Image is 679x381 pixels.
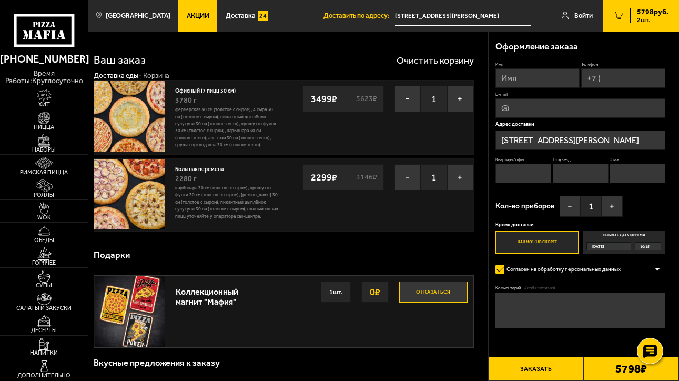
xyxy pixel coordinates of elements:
[524,285,555,291] span: (необязательно)
[495,62,580,67] label: Имя
[637,8,668,16] span: 5798 руб.
[553,157,609,163] label: Подъезд
[355,174,378,181] s: 3146 ₽
[175,185,278,220] p: Карбонара 30 см (толстое с сыром), Прошутто Фунги 30 см (толстое с сыром), [PERSON_NAME] 30 см (т...
[94,250,130,259] h3: Подарки
[399,282,468,303] button: Отказаться
[581,62,665,67] label: Телефон
[321,282,351,303] div: 1 шт.
[581,68,665,88] input: +7 (
[106,13,170,19] span: [GEOGRAPHIC_DATA]
[495,157,551,163] label: Квартира / офис
[395,6,531,26] input: Ваш адрес доставки
[560,196,581,217] button: −
[175,85,242,94] a: Офисный (7 пицц 30 см)
[495,285,665,291] label: Комментарий
[495,92,665,97] label: E-mail
[143,71,169,80] div: Корзина
[175,106,278,149] p: Фермерская 30 см (толстое с сыром), 4 сыра 30 см (толстое с сыром), Пикантный цыплёнок сулугуни 3...
[574,13,593,19] span: Войти
[495,222,665,227] p: Время доставки
[308,89,340,109] strong: 3499 ₽
[175,164,230,173] a: Большая перемена
[94,358,220,367] h3: Вкусные предложения к заказу
[421,164,447,190] span: 1
[488,357,584,381] button: Заказать
[187,13,209,19] span: Акции
[367,282,383,302] strong: 0 ₽
[495,98,665,118] input: @
[495,68,580,88] input: Имя
[592,243,604,250] span: [DATE]
[583,231,665,254] label: Выбрать дату и время
[640,243,650,250] span: 10:15
[226,13,256,19] span: Доставка
[637,17,668,23] span: 2 шт.
[176,282,263,307] div: Коллекционный магнит "Мафия"
[94,276,473,347] a: Коллекционный магнит "Мафия"Отказаться0₽1шт.
[495,203,554,210] span: Кол-во приборов
[495,263,627,277] label: Согласен на обработку персональных данных
[258,11,268,21] img: 15daf4d41897b9f0e9f617042186c801.svg
[495,122,665,127] p: Адрес доставки
[495,231,578,254] label: Как можно скорее
[581,196,602,217] span: 1
[394,164,421,190] button: −
[610,157,665,163] label: Этаж
[397,56,474,65] button: Очистить корзину
[175,174,197,183] span: 2280 г
[447,86,473,112] button: +
[447,164,473,190] button: +
[421,86,447,112] span: 1
[308,167,340,187] strong: 2299 ₽
[175,96,197,105] span: 3780 г
[94,71,141,79] a: Доставка еды-
[602,196,623,217] button: +
[495,42,578,51] h3: Оформление заказа
[394,86,421,112] button: −
[323,13,395,19] span: Доставить по адресу:
[94,54,146,66] h1: Ваш заказ
[615,363,647,375] b: 5798 ₽
[355,95,378,103] s: 5623 ₽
